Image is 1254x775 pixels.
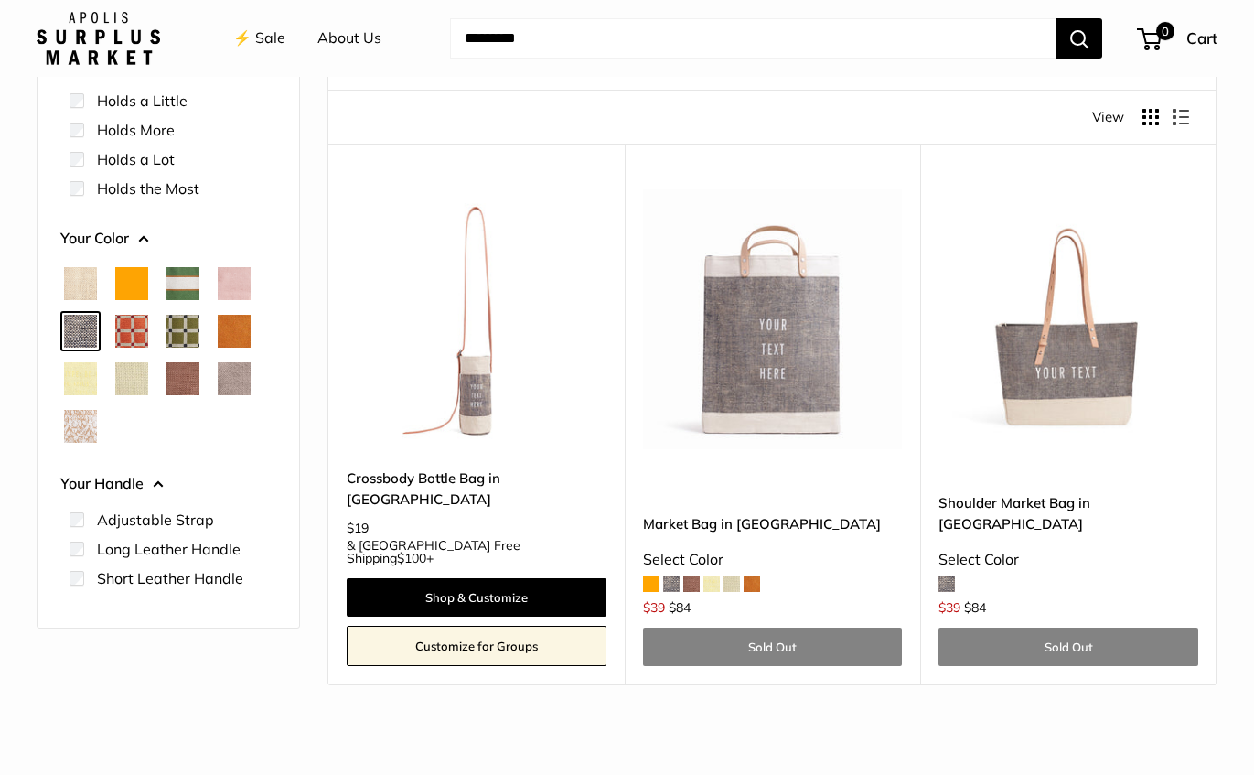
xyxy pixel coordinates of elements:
[166,267,199,300] button: Court Green
[64,410,97,443] button: White Porcelain
[97,509,214,531] label: Adjustable Strap
[1142,109,1159,125] button: Display products as grid
[938,189,1198,449] a: description_Our first Chambray Shoulder Market Bagdescription_Adjustable soft leather handle
[64,267,97,300] button: Natural
[347,578,606,617] a: Shop & Customize
[1056,18,1102,59] button: Search
[347,189,606,449] a: description_Our first Crossbody Bottle Bagdescription_Effortless style no matter where you are
[166,362,199,395] button: Mustang
[64,315,97,348] button: Chambray
[1156,22,1174,40] span: 0
[450,18,1056,59] input: Search...
[97,119,175,141] label: Holds More
[60,470,276,498] button: Your Handle
[97,90,188,112] label: Holds a Little
[218,315,251,348] button: Cognac
[218,362,251,395] button: Taupe
[938,546,1198,574] div: Select Color
[115,267,148,300] button: Orange
[964,599,986,616] span: $84
[115,315,148,348] button: Chenille Window Brick
[317,25,381,52] a: About Us
[64,362,97,395] button: Daisy
[643,513,903,534] a: Market Bag in [GEOGRAPHIC_DATA]
[1139,24,1217,53] a: 0 Cart
[347,626,606,666] a: Customize for Groups
[938,628,1198,666] a: Sold Out
[97,567,243,589] label: Short Leather Handle
[347,189,606,449] img: description_Our first Crossbody Bottle Bag
[643,189,903,449] img: description_Make it yours with personalized text
[643,628,903,666] a: Sold Out
[166,315,199,348] button: Chenille Window Sage
[1186,28,1217,48] span: Cart
[938,492,1198,535] a: Shoulder Market Bag in [GEOGRAPHIC_DATA]
[97,148,175,170] label: Holds a Lot
[669,599,691,616] span: $84
[115,362,148,395] button: Mint Sorbet
[60,225,276,253] button: Your Color
[347,468,606,511] a: Crossbody Bottle Bag in [GEOGRAPHIC_DATA]
[97,538,241,560] label: Long Leather Handle
[643,546,903,574] div: Select Color
[938,599,960,616] span: $39
[397,550,426,566] span: $100
[1173,109,1189,125] button: Display products as list
[938,189,1198,449] img: description_Our first Chambray Shoulder Market Bag
[97,178,199,199] label: Holds the Most
[643,189,903,449] a: description_Make it yours with personalized textdescription_Our first every Chambray Jute bag...
[218,267,251,300] button: Blush
[37,12,160,65] img: Apolis: Surplus Market
[233,25,285,52] a: ⚡️ Sale
[643,599,665,616] span: $39
[347,520,369,536] span: $19
[1092,104,1124,130] span: View
[347,539,606,565] span: & [GEOGRAPHIC_DATA] Free Shipping +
